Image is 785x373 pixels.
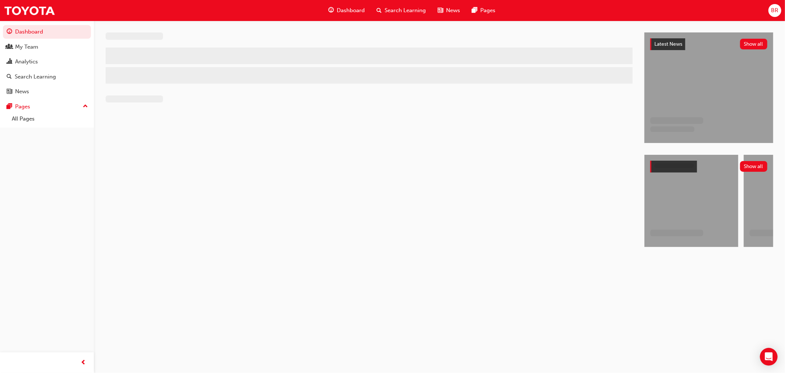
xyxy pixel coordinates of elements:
[83,102,88,111] span: up-icon
[7,74,12,80] span: search-icon
[740,39,768,49] button: Show all
[81,358,86,367] span: prev-icon
[7,44,12,50] span: people-icon
[15,102,30,111] div: Pages
[7,104,12,110] span: pages-icon
[650,161,767,172] a: Show all
[15,73,56,81] div: Search Learning
[650,38,767,50] a: Latest NewsShow all
[7,88,12,95] span: news-icon
[771,6,778,15] span: BR
[337,6,365,15] span: Dashboard
[3,55,91,69] a: Analytics
[7,29,12,35] span: guage-icon
[385,6,426,15] span: Search Learning
[9,113,91,125] a: All Pages
[328,6,334,15] span: guage-icon
[15,43,38,51] div: My Team
[322,3,371,18] a: guage-iconDashboard
[7,59,12,65] span: chart-icon
[371,3,432,18] a: search-iconSearch Learning
[3,100,91,114] button: Pages
[472,6,477,15] span: pages-icon
[376,6,382,15] span: search-icon
[3,24,91,100] button: DashboardMy TeamAnalyticsSearch LearningNews
[654,41,682,47] span: Latest News
[15,87,29,96] div: News
[446,6,460,15] span: News
[768,4,781,17] button: BR
[15,57,38,66] div: Analytics
[3,25,91,39] a: Dashboard
[3,40,91,54] a: My Team
[4,2,55,19] img: Trak
[480,6,495,15] span: Pages
[438,6,443,15] span: news-icon
[3,70,91,84] a: Search Learning
[3,85,91,98] a: News
[466,3,501,18] a: pages-iconPages
[432,3,466,18] a: news-iconNews
[760,348,778,366] div: Open Intercom Messenger
[740,161,768,172] button: Show all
